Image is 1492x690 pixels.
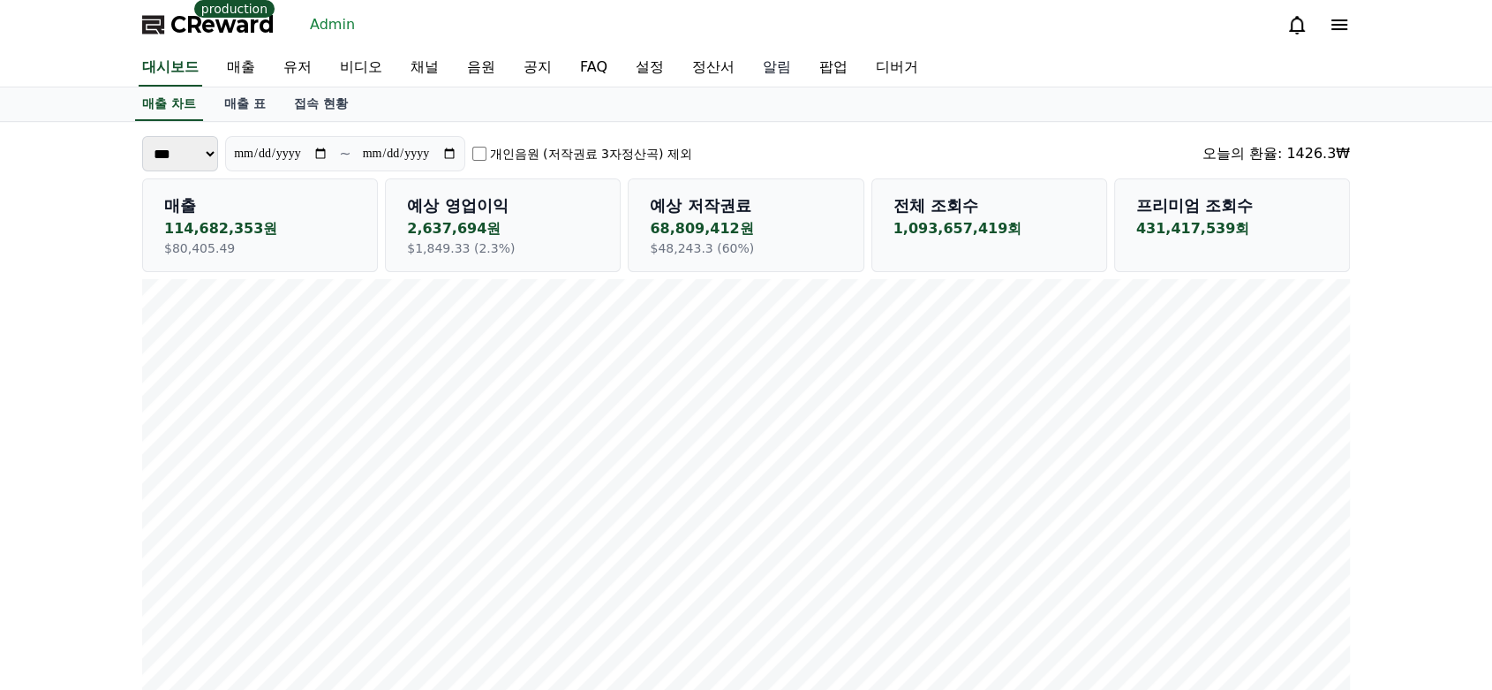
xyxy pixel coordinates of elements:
a: 팝업 [805,49,862,87]
a: 설정 [622,49,678,87]
a: 음원 [453,49,509,87]
p: $48,243.3 (60%) [650,239,841,257]
p: 1,093,657,419회 [893,218,1085,239]
a: 매출 차트 [135,87,203,121]
p: 68,809,412원 [650,218,841,239]
div: 오늘의 환율: 1426.3₩ [1202,143,1350,164]
p: 예상 저작권료 [650,193,841,218]
a: 공지 [509,49,566,87]
a: Home [5,560,117,604]
span: Home [45,587,76,601]
p: 431,417,539회 [1136,218,1328,239]
a: Messages [117,560,228,604]
a: 대시보드 [139,49,202,87]
a: Settings [228,560,339,604]
a: 정산서 [678,49,749,87]
a: CReward [142,11,275,39]
p: 114,682,353원 [164,218,356,239]
a: 비디오 [326,49,396,87]
a: 매출 표 [210,87,280,121]
span: Messages [147,588,199,602]
a: FAQ [566,49,622,87]
p: 2,637,694원 [407,218,599,239]
a: 유저 [269,49,326,87]
a: Admin [303,11,362,39]
p: 매출 [164,193,356,218]
a: 접속 현황 [280,87,362,121]
a: 디버거 [862,49,932,87]
a: 매출 [213,49,269,87]
span: Settings [261,587,305,601]
span: CReward [170,11,275,39]
p: ~ [339,143,350,164]
p: $1,849.33 (2.3%) [407,239,599,257]
a: 채널 [396,49,453,87]
p: 전체 조회수 [893,193,1085,218]
p: 프리미엄 조회수 [1136,193,1328,218]
p: 예상 영업이익 [407,193,599,218]
a: 알림 [749,49,805,87]
p: $80,405.49 [164,239,356,257]
label: 개인음원 (저작권료 3자정산곡) 제외 [490,145,692,163]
